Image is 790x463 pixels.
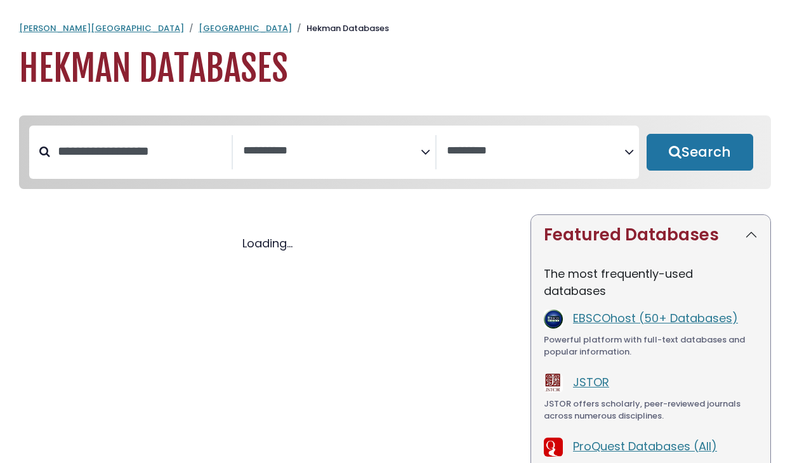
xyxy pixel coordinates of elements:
[199,22,292,34] a: [GEOGRAPHIC_DATA]
[19,48,771,90] h1: Hekman Databases
[573,310,738,326] a: EBSCOhost (50+ Databases)
[544,398,758,422] div: JSTOR offers scholarly, peer-reviewed journals across numerous disciplines.
[647,134,753,171] button: Submit for Search Results
[50,141,232,162] input: Search database by title or keyword
[544,265,758,299] p: The most frequently-used databases
[19,115,771,189] nav: Search filters
[19,235,515,252] div: Loading...
[447,145,624,158] textarea: Search
[544,334,758,358] div: Powerful platform with full-text databases and popular information.
[292,22,389,35] li: Hekman Databases
[19,22,184,34] a: [PERSON_NAME][GEOGRAPHIC_DATA]
[19,22,771,35] nav: breadcrumb
[573,438,717,454] a: ProQuest Databases (All)
[573,374,609,390] a: JSTOR
[243,145,421,158] textarea: Search
[531,215,770,255] button: Featured Databases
